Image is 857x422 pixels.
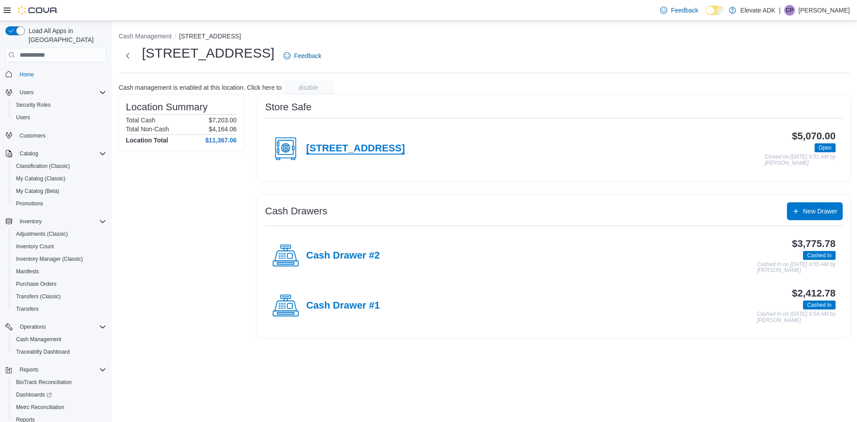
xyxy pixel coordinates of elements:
[119,47,137,65] button: Next
[16,87,106,98] span: Users
[803,251,836,260] span: Cashed In
[16,322,50,332] button: Operations
[12,241,58,252] a: Inventory Count
[16,404,64,411] span: Metrc Reconciliation
[16,130,106,141] span: Customers
[12,161,106,171] span: Classification (Classic)
[12,279,106,289] span: Purchase Orders
[12,291,64,302] a: Transfers (Classic)
[12,291,106,302] span: Transfers (Classic)
[16,216,106,227] span: Inventory
[12,377,75,388] a: BioTrack Reconciliation
[803,301,836,309] span: Cashed In
[657,1,702,19] a: Feedback
[786,5,794,16] span: CP
[9,160,110,172] button: Classification (Classic)
[12,266,42,277] a: Manifests
[209,117,237,124] p: $7,203.00
[16,364,106,375] span: Reports
[205,137,237,144] h4: $11,367.06
[12,347,106,357] span: Traceabilty Dashboard
[12,389,55,400] a: Dashboards
[792,131,836,142] h3: $5,070.00
[2,129,110,142] button: Customers
[765,154,836,166] p: Closed on [DATE] 9:51 AM by [PERSON_NAME]
[9,172,110,185] button: My Catalog (Classic)
[16,280,57,288] span: Purchase Orders
[807,301,832,309] span: Cashed In
[16,200,43,207] span: Promotions
[784,5,795,16] div: Chase Pippin
[16,148,42,159] button: Catalog
[16,379,72,386] span: BioTrack Reconciliation
[12,173,106,184] span: My Catalog (Classic)
[306,300,380,312] h4: Cash Drawer #1
[126,125,169,133] h6: Total Non-Cash
[792,288,836,299] h3: $2,412.78
[757,311,836,323] p: Cashed In on [DATE] 9:54 AM by [PERSON_NAME]
[12,279,60,289] a: Purchase Orders
[803,207,837,216] span: New Drawer
[16,348,70,355] span: Traceabilty Dashboard
[2,86,110,99] button: Users
[12,112,33,123] a: Users
[20,71,34,78] span: Home
[16,391,52,398] span: Dashboards
[179,33,241,40] button: [STREET_ADDRESS]
[12,198,106,209] span: Promotions
[12,186,106,196] span: My Catalog (Beta)
[741,5,776,16] p: Elevate ADK
[265,206,327,217] h3: Cash Drawers
[9,401,110,414] button: Metrc Reconciliation
[12,347,73,357] a: Traceabilty Dashboard
[12,229,71,239] a: Adjustments (Classic)
[265,102,312,113] h3: Store Safe
[16,87,37,98] button: Users
[807,251,832,259] span: Cashed In
[706,6,724,15] input: Dark Mode
[815,143,836,152] span: Open
[2,321,110,333] button: Operations
[119,33,171,40] button: Cash Management
[20,150,38,157] span: Catalog
[757,262,836,274] p: Cashed In on [DATE] 9:55 AM by [PERSON_NAME]
[16,255,83,263] span: Inventory Manager (Classic)
[12,377,106,388] span: BioTrack Reconciliation
[16,101,50,109] span: Security Roles
[9,197,110,210] button: Promotions
[9,278,110,290] button: Purchase Orders
[306,143,405,155] h4: [STREET_ADDRESS]
[9,265,110,278] button: Manifests
[16,336,61,343] span: Cash Management
[12,229,106,239] span: Adjustments (Classic)
[16,322,106,332] span: Operations
[9,111,110,124] button: Users
[25,26,106,44] span: Load All Apps in [GEOGRAPHIC_DATA]
[671,6,698,15] span: Feedback
[9,99,110,111] button: Security Roles
[283,80,333,95] button: disable
[142,44,275,62] h1: [STREET_ADDRESS]
[12,402,68,413] a: Metrc Reconciliation
[12,389,106,400] span: Dashboards
[12,402,106,413] span: Metrc Reconciliation
[16,130,49,141] a: Customers
[819,144,832,152] span: Open
[12,241,106,252] span: Inventory Count
[16,364,42,375] button: Reports
[16,163,70,170] span: Classification (Classic)
[16,175,66,182] span: My Catalog (Classic)
[16,216,45,227] button: Inventory
[18,6,58,15] img: Cova
[9,376,110,389] button: BioTrack Reconciliation
[9,333,110,346] button: Cash Management
[126,102,208,113] h3: Location Summary
[16,188,59,195] span: My Catalog (Beta)
[12,112,106,123] span: Users
[2,215,110,228] button: Inventory
[2,67,110,80] button: Home
[9,389,110,401] a: Dashboards
[12,254,106,264] span: Inventory Manager (Classic)
[12,186,63,196] a: My Catalog (Beta)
